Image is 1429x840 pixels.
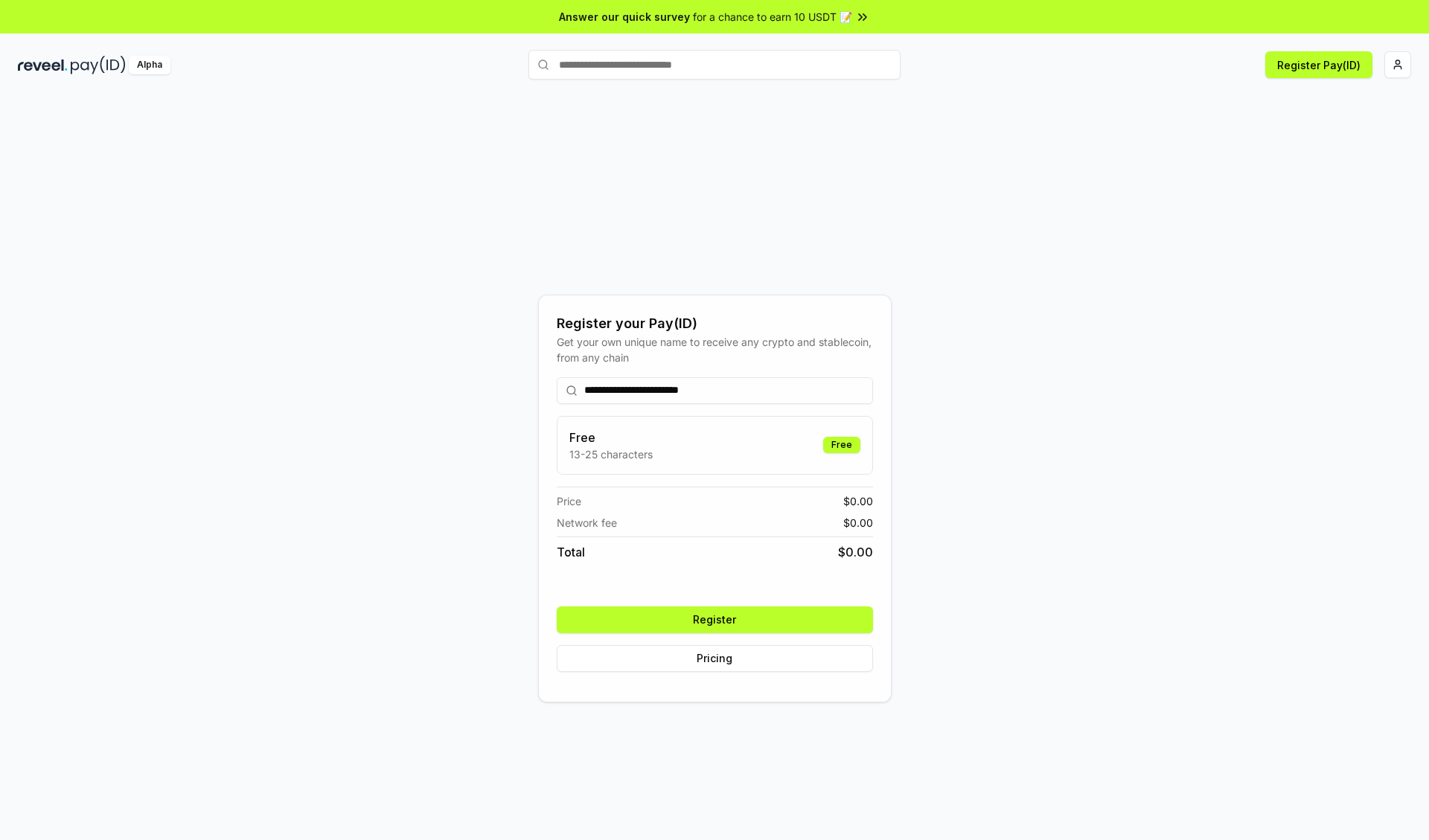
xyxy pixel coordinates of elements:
[557,493,581,509] span: Price
[557,606,873,633] button: Register
[569,429,653,446] h3: Free
[18,56,68,74] img: reveel_dark
[557,543,585,561] span: Total
[71,56,126,74] img: pay_id
[557,645,873,672] button: Pricing
[1265,51,1372,78] button: Register Pay(ID)
[557,313,873,334] div: Register your Pay(ID)
[843,515,873,530] span: $ 0.00
[693,9,852,25] span: for a chance to earn 10 USDT 📝
[557,515,617,530] span: Network fee
[843,493,873,509] span: $ 0.00
[559,9,690,25] span: Answer our quick survey
[557,334,873,365] div: Get your own unique name to receive any crypto and stablecoin, from any chain
[129,56,170,74] div: Alpha
[569,446,653,462] p: 13-25 characters
[838,543,873,561] span: $ 0.00
[823,437,860,453] div: Free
